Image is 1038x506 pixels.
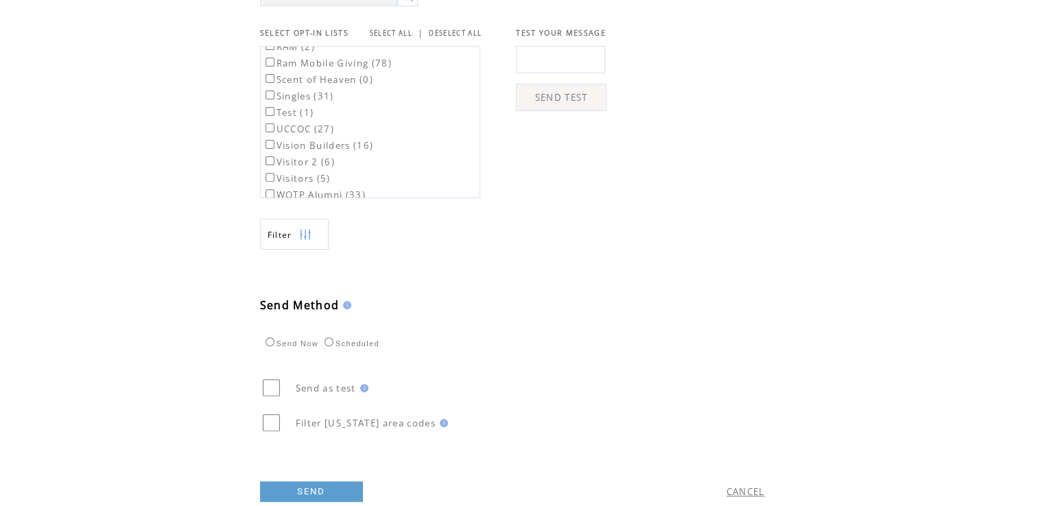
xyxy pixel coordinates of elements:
[299,219,311,250] img: filters.png
[418,27,423,39] span: |
[339,301,351,309] img: help.gif
[268,229,292,241] span: Show filters
[263,156,335,168] label: Visitor 2 (6)
[263,123,334,135] label: UCCOC (27)
[263,172,331,184] label: Visitors (5)
[266,123,274,132] input: UCCOC (27)
[260,298,340,313] span: Send Method
[321,339,379,348] label: Scheduled
[266,337,274,346] input: Send Now
[266,140,274,149] input: Vision Builders (16)
[727,485,765,498] a: CANCEL
[356,384,368,392] img: help.gif
[266,173,274,182] input: Visitors (5)
[263,106,314,119] label: Test (1)
[516,84,606,111] a: SEND TEST
[266,189,274,198] input: WOTP Alumni (33)
[263,73,373,86] label: Scent of Heaven (0)
[325,337,333,346] input: Scheduled
[436,419,448,427] img: help.gif
[263,139,374,152] label: Vision Builders (16)
[263,40,315,53] label: RAM (2)
[266,107,274,116] input: Test (1)
[370,29,412,38] a: SELECT ALL
[263,57,392,69] label: Ram Mobile Giving (78)
[266,156,274,165] input: Visitor 2 (6)
[266,74,274,83] input: Scent of Heaven (0)
[260,219,329,250] a: Filter
[266,91,274,99] input: Singles (31)
[260,28,349,38] span: SELECT OPT-IN LISTS
[296,417,436,429] span: Filter [US_STATE] area codes
[516,28,606,38] span: TEST YOUR MESSAGE
[296,382,356,394] span: Send as test
[263,189,366,201] label: WOTP Alumni (33)
[260,481,363,502] a: SEND
[266,58,274,67] input: Ram Mobile Giving (78)
[429,29,482,38] a: DESELECT ALL
[262,339,318,348] label: Send Now
[263,90,334,102] label: Singles (31)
